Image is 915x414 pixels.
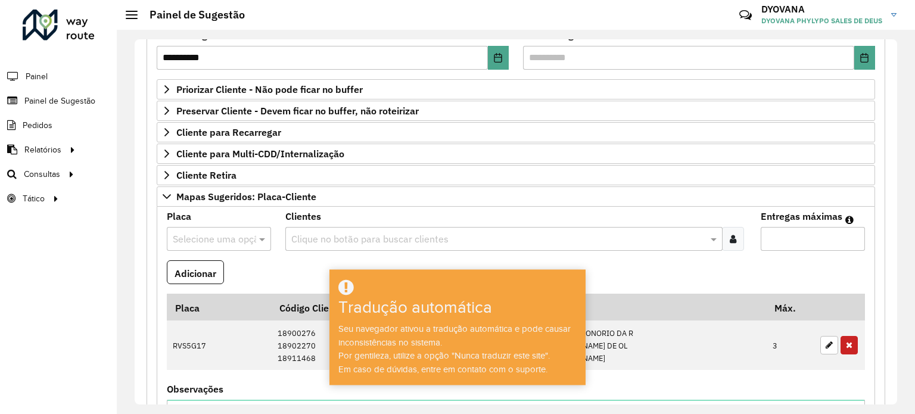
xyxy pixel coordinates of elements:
[523,29,621,41] font: Data de Vigência Final
[278,328,316,338] font: 18900276
[338,351,550,360] font: Por gentileza, utilize a opção "Nunca traduzir este site".
[26,72,48,81] font: Painel
[167,383,223,395] font: Observações
[547,328,633,338] font: POLIANE HONORIO DA R
[338,298,492,317] font: Tradução automática
[773,341,777,351] font: 3
[24,170,60,179] font: Consultas
[285,210,321,222] font: Clientes
[338,324,571,347] font: Seu navegador ativou a tradução automática e pode causar inconsistências no sistema.
[547,341,627,351] font: [PERSON_NAME] DE OL
[176,191,316,203] font: Mapas Sugeridos: Placa-Cliente
[23,121,52,130] font: Pedidos
[488,46,509,70] button: Escolha a data
[23,194,45,203] font: Tático
[167,210,191,222] font: Placa
[24,97,95,105] font: Painel de Sugestão
[24,145,61,154] font: Relatórios
[278,341,316,351] font: 18902270
[157,29,260,41] font: Data de Vigência Inicial
[176,83,363,95] font: Priorizar Cliente - Não pode ficar no buffer
[157,101,875,121] a: Preservar Cliente - Devem ficar no buffer, não roteirizar
[176,169,236,181] font: Cliente Retira
[733,2,758,28] a: Contato Rápido
[176,105,419,117] font: Preservar Cliente - Devem ficar no buffer, não roteirizar
[150,8,245,21] font: Painel de Sugestão
[157,186,875,207] a: Mapas Sugeridos: Placa-Cliente
[845,215,854,225] em: Máximo de clientes que serão colocados na mesma rota com os clientes informados
[173,341,206,351] font: RVS5G17
[175,267,216,279] font: Adicionar
[176,148,344,160] font: Cliente para Multi-CDD/Internalização
[175,302,200,314] font: Placa
[761,16,882,25] font: DYOVANA PHYLYPO SALES DE DEUS
[761,210,842,222] font: Entregas máximas
[157,165,875,185] a: Cliente Retira
[278,353,316,363] font: 18911468
[157,144,875,164] a: Cliente para Multi-CDD/Internalização
[338,365,547,374] font: Em caso de dúvidas, entre em contato com o suporte.
[854,46,875,70] button: Escolha a data
[774,302,796,314] font: Máx.
[167,260,224,285] button: Adicionar
[176,126,281,138] font: Cliente para Recarregar
[761,3,805,15] font: DYOVANA
[157,79,875,99] a: Priorizar Cliente - Não pode ficar no buffer
[157,122,875,142] a: Cliente para Recarregar
[279,302,343,314] font: Código Cliente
